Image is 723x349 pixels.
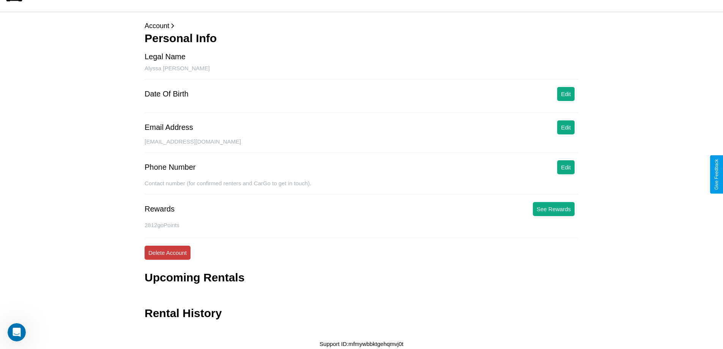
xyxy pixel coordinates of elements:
[145,65,578,79] div: Alyssa [PERSON_NAME]
[8,323,26,341] iframe: Intercom live chat
[145,52,186,61] div: Legal Name
[320,339,403,349] p: Support ID: mfmywbbktgehqmvj0t
[533,202,575,216] button: See Rewards
[145,220,578,230] p: 2812 goPoints
[557,87,575,101] button: Edit
[145,205,175,213] div: Rewards
[145,163,196,172] div: Phone Number
[145,123,193,132] div: Email Address
[145,271,244,284] h3: Upcoming Rentals
[145,32,578,45] h3: Personal Info
[145,138,578,153] div: [EMAIL_ADDRESS][DOMAIN_NAME]
[145,307,222,320] h3: Rental History
[145,90,189,98] div: Date Of Birth
[145,20,578,32] p: Account
[557,120,575,134] button: Edit
[145,246,191,260] button: Delete Account
[145,180,578,194] div: Contact number (for confirmed renters and CarGo to get in touch).
[714,159,719,190] div: Give Feedback
[557,160,575,174] button: Edit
